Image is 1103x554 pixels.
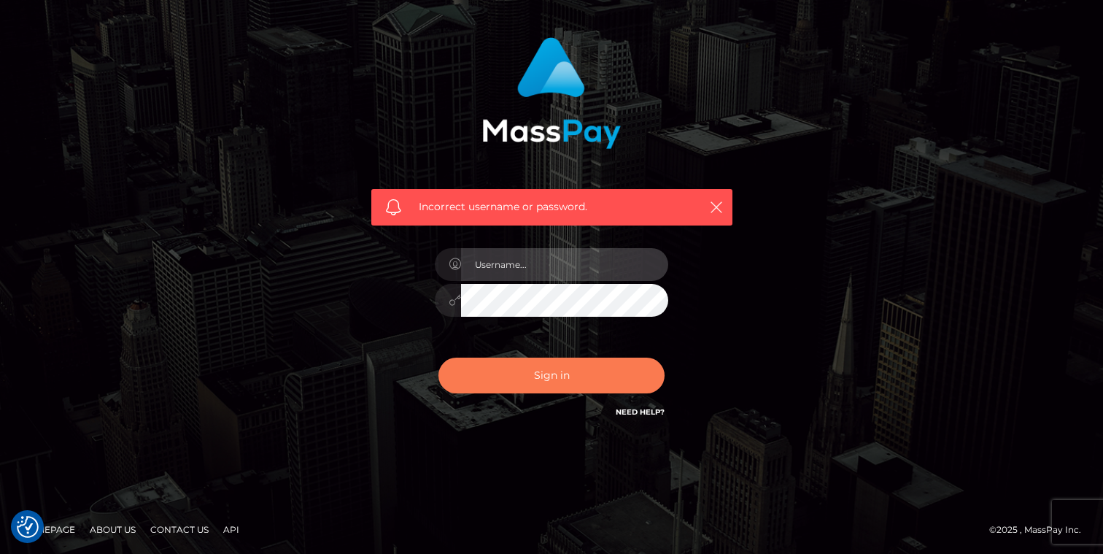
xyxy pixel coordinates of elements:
img: Revisit consent button [17,516,39,538]
a: Contact Us [144,518,214,541]
a: Need Help? [616,407,665,417]
img: MassPay Login [482,37,621,149]
a: API [217,518,245,541]
span: Incorrect username or password. [419,199,685,215]
button: Sign in [438,358,665,393]
a: Homepage [16,518,81,541]
button: Consent Preferences [17,516,39,538]
a: About Us [84,518,142,541]
input: Username... [461,248,668,281]
div: © 2025 , MassPay Inc. [989,522,1092,538]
